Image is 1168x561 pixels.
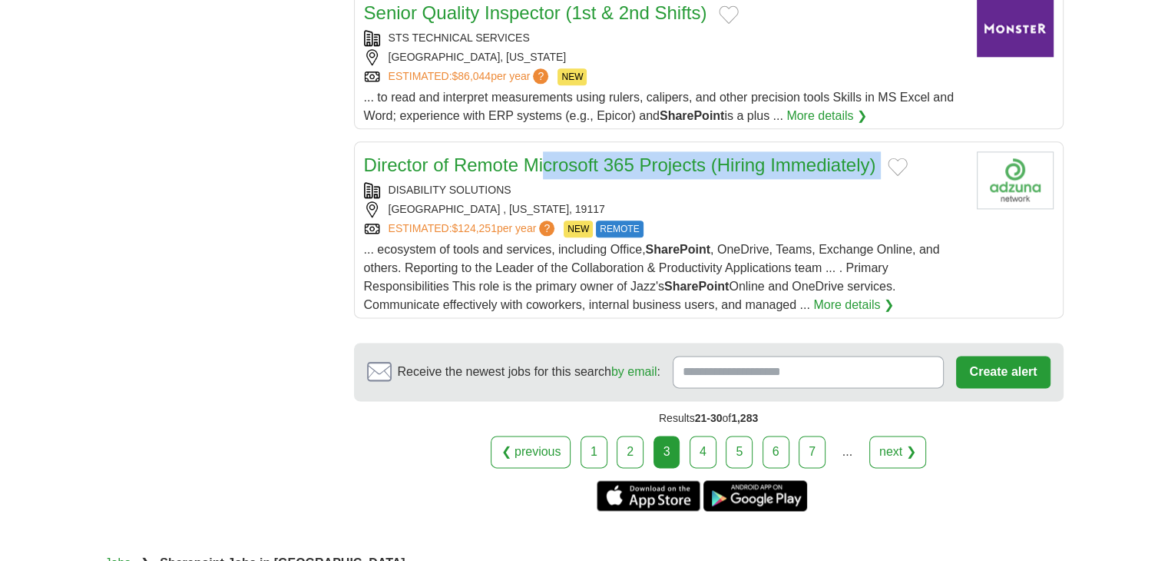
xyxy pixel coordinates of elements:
a: Get the Android app [703,480,807,511]
a: 2 [617,436,644,468]
a: 6 [763,436,789,468]
a: 5 [726,436,753,468]
span: 21-30 [695,412,723,424]
div: [GEOGRAPHIC_DATA] , [US_STATE], 19117 [364,201,965,217]
a: ESTIMATED:$124,251per year? [389,221,558,237]
a: More details ❯ [813,296,894,314]
strong: SharePoint [664,280,729,293]
img: Company logo [977,151,1054,209]
a: Get the iPhone app [597,480,700,511]
span: ... ecosystem of tools and services, including Office, , OneDrive, Teams, Exchange Online, and ot... [364,243,940,311]
button: Create alert [956,356,1050,388]
button: Add to favorite jobs [888,158,908,176]
span: 1,283 [731,412,758,424]
span: NEW [564,221,593,237]
span: NEW [558,68,587,85]
div: [GEOGRAPHIC_DATA], [US_STATE] [364,49,965,65]
a: 7 [799,436,826,468]
strong: SharePoint [645,243,710,256]
span: ... to read and interpret measurements using rulers, calipers, and other precision tools Skills i... [364,91,954,122]
a: 1 [581,436,607,468]
a: ❮ previous [491,436,571,468]
span: ? [539,221,554,236]
div: DISABILITY SOLUTIONS [364,182,965,198]
a: 4 [690,436,716,468]
button: Add to favorite jobs [719,5,739,24]
div: ... [832,437,862,467]
a: Director of Remote Microsoft 365 Projects (Hiring Immediately) [364,154,876,175]
div: 3 [653,436,680,468]
span: Receive the newest jobs for this search : [398,363,660,381]
span: REMOTE [596,221,643,237]
strong: SharePoint [660,109,724,122]
div: Results of [354,401,1064,436]
a: by email [611,365,657,378]
span: $86,044 [452,70,491,82]
a: ESTIMATED:$86,044per year? [389,68,552,85]
a: Senior Quality Inspector (1st & 2nd Shifts) [364,2,707,23]
span: ? [533,68,548,84]
div: STS TECHNICAL SERVICES [364,30,965,46]
a: More details ❯ [786,107,867,125]
span: $124,251 [452,222,496,234]
a: next ❯ [869,436,926,468]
